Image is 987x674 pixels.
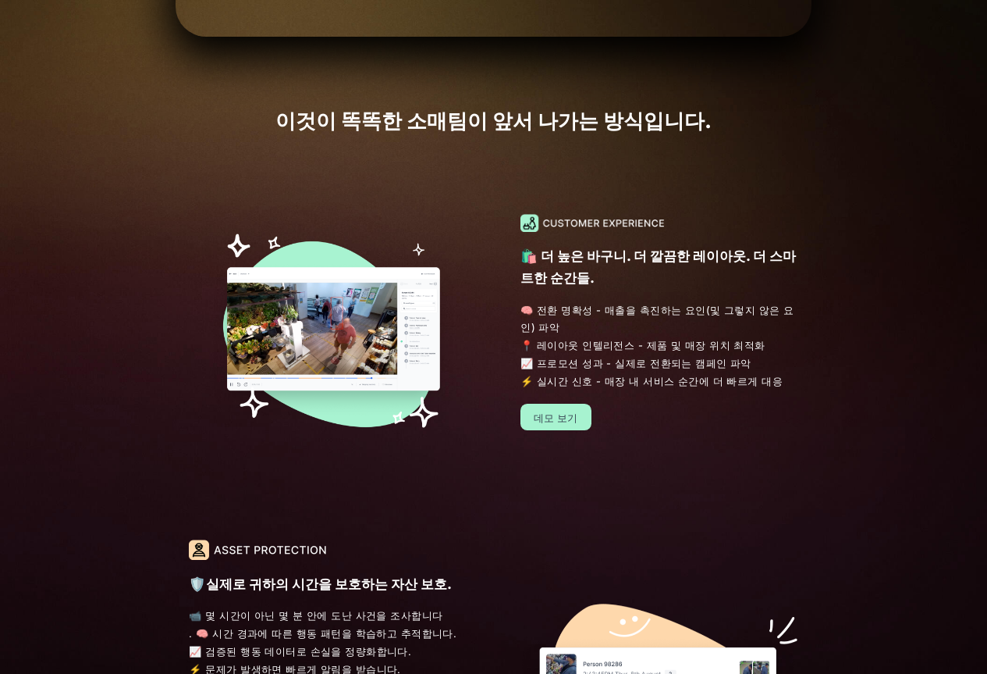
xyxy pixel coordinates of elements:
font: 📈 검증된 행동 데이터로 손실을 정량화합니다. [189,645,411,658]
font: 📹 몇 시간이 아닌 몇 분 안에 도난 사건을 조사합니다 [189,609,442,622]
font: 🛡️실제로 귀하의 시간을 보호하는 자산 보호. [189,576,452,592]
font: 📈 프로모션 성과 - 실제로 전환되는 캠페인 파악 [520,357,751,369]
font: 🛍️ 더 높은 바구니. 더 깔끔한 레이아웃. 더 스마트한 순간들. [520,248,796,286]
a: 데모 보기 [520,404,591,431]
font: 📍 레이아웃 인텔리전스 - 제품 및 매장 위치 최적화 [520,339,765,351]
font: 🧠 전환 명확성 - 매출을 촉진하는 요인(및 그렇지 않은 요인) 파악 [520,304,794,334]
font: 이것이 똑똑한 소매팀이 앞서 나가는 방식입니다. [275,109,712,133]
font: 데모 보기 [534,412,577,424]
font: ⚡ 실시간 신호 - 매장 내 서비스 순간에 더 빠르게 대응 [520,375,783,387]
font: . 🧠 시간 경과에 따른 행동 패턴을 학습하고 추적합니다. [189,627,456,640]
img: 저니 플레이어 [189,214,466,445]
